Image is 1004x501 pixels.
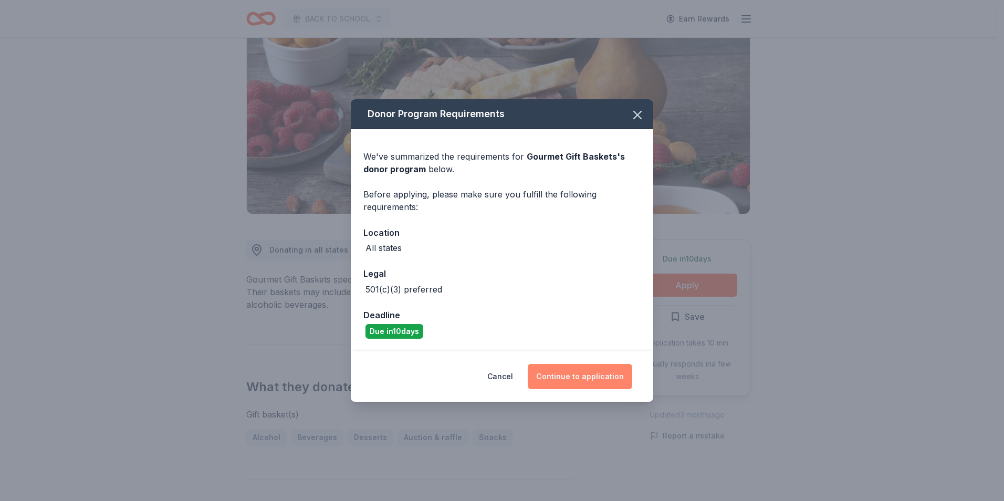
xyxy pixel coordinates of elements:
[365,242,402,254] div: All states
[487,364,513,389] button: Cancel
[363,188,641,213] div: Before applying, please make sure you fulfill the following requirements:
[365,324,423,339] div: Due in 10 days
[365,283,442,296] div: 501(c)(3) preferred
[528,364,632,389] button: Continue to application
[363,226,641,239] div: Location
[351,99,653,129] div: Donor Program Requirements
[363,150,641,175] div: We've summarized the requirements for below.
[363,308,641,322] div: Deadline
[363,267,641,280] div: Legal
